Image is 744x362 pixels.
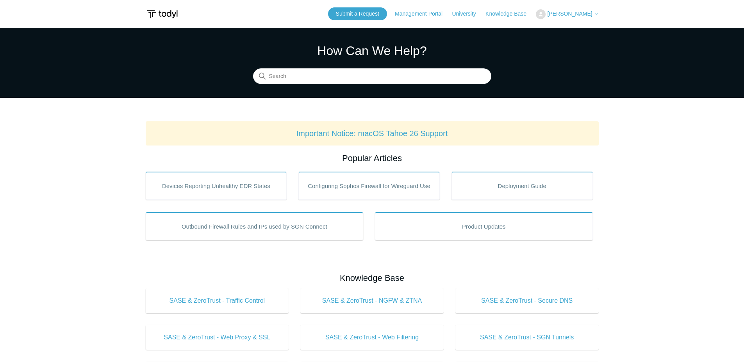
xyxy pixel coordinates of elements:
[375,212,593,240] a: Product Updates
[146,325,289,350] a: SASE & ZeroTrust - Web Proxy & SSL
[455,325,599,350] a: SASE & ZeroTrust - SGN Tunnels
[157,296,277,305] span: SASE & ZeroTrust - Traffic Control
[467,333,587,342] span: SASE & ZeroTrust - SGN Tunnels
[467,296,587,305] span: SASE & ZeroTrust - Secure DNS
[146,212,364,240] a: Outbound Firewall Rules and IPs used by SGN Connect
[312,296,432,305] span: SASE & ZeroTrust - NGFW & ZTNA
[146,288,289,313] a: SASE & ZeroTrust - Traffic Control
[536,9,598,19] button: [PERSON_NAME]
[328,7,387,20] a: Submit a Request
[300,288,444,313] a: SASE & ZeroTrust - NGFW & ZTNA
[485,10,534,18] a: Knowledge Base
[452,10,484,18] a: University
[455,288,599,313] a: SASE & ZeroTrust - Secure DNS
[451,172,593,200] a: Deployment Guide
[298,172,440,200] a: Configuring Sophos Firewall for Wireguard Use
[395,10,450,18] a: Management Portal
[146,271,599,284] h2: Knowledge Base
[312,333,432,342] span: SASE & ZeroTrust - Web Filtering
[146,7,179,21] img: Todyl Support Center Help Center home page
[146,152,599,165] h2: Popular Articles
[547,11,592,17] span: [PERSON_NAME]
[296,129,448,138] a: Important Notice: macOS Tahoe 26 Support
[253,41,491,60] h1: How Can We Help?
[300,325,444,350] a: SASE & ZeroTrust - Web Filtering
[146,172,287,200] a: Devices Reporting Unhealthy EDR States
[253,69,491,84] input: Search
[157,333,277,342] span: SASE & ZeroTrust - Web Proxy & SSL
